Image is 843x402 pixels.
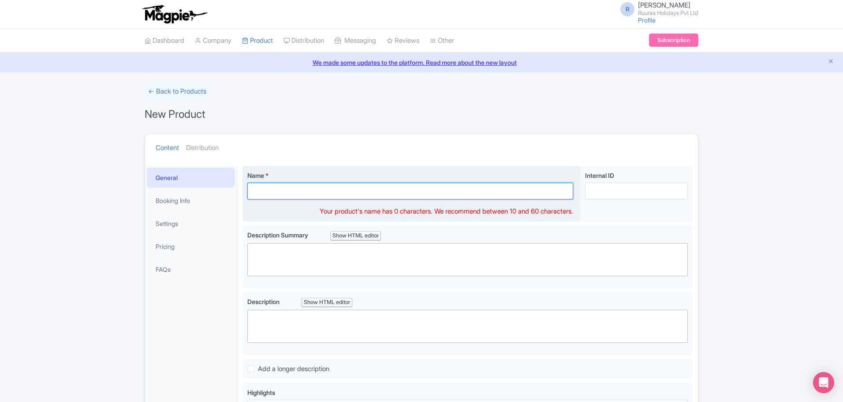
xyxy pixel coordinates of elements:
img: logo-ab69f6fb50320c5b225c76a69d11143b.png [140,4,209,24]
a: Subscription [649,34,698,47]
a: Dashboard [145,29,184,53]
span: Name [247,172,264,179]
span: R [620,2,634,16]
span: Add a longer description [258,364,329,373]
img: logo_orange.svg [14,14,21,21]
small: Ruuraa Holidays Pvt Ltd [638,10,698,16]
a: Distribution [186,134,219,162]
a: Distribution [283,29,324,53]
img: tab_keywords_by_traffic_grey.svg [88,51,95,58]
a: Content [156,134,179,162]
a: Company [195,29,231,53]
span: Highlights [247,389,275,396]
div: Keywords by Traffic [97,52,149,58]
div: Domain: [DOMAIN_NAME] [23,23,97,30]
a: General [147,168,235,188]
img: website_grey.svg [14,23,21,30]
a: Product [242,29,273,53]
button: Close announcement [828,57,834,67]
a: Settings [147,214,235,233]
div: v 4.0.25 [25,14,43,21]
img: tab_domain_overview_orange.svg [24,51,31,58]
span: Internal ID [585,172,614,179]
span: Description [247,298,280,305]
a: FAQs [147,259,235,279]
span: [PERSON_NAME] [638,1,690,9]
h1: New Product [145,105,205,123]
a: We made some updates to the platform. Read more about the new layout [5,58,838,67]
span: Description Summary [247,231,308,239]
a: Other [430,29,454,53]
div: Domain Overview [34,52,79,58]
div: Open Intercom Messenger [813,372,834,393]
div: Show HTML editor [330,231,381,240]
div: Your product's name has 0 characters. We recommend between 10 and 60 characters. [320,207,573,217]
div: Show HTML editor [302,298,352,307]
a: Messaging [335,29,376,53]
a: ← Back to Products [145,83,210,100]
a: Booking Info [147,191,235,210]
a: Reviews [387,29,419,53]
a: R [PERSON_NAME] Ruuraa Holidays Pvt Ltd [615,2,698,16]
a: Pricing [147,237,235,256]
a: Profile [638,16,656,24]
